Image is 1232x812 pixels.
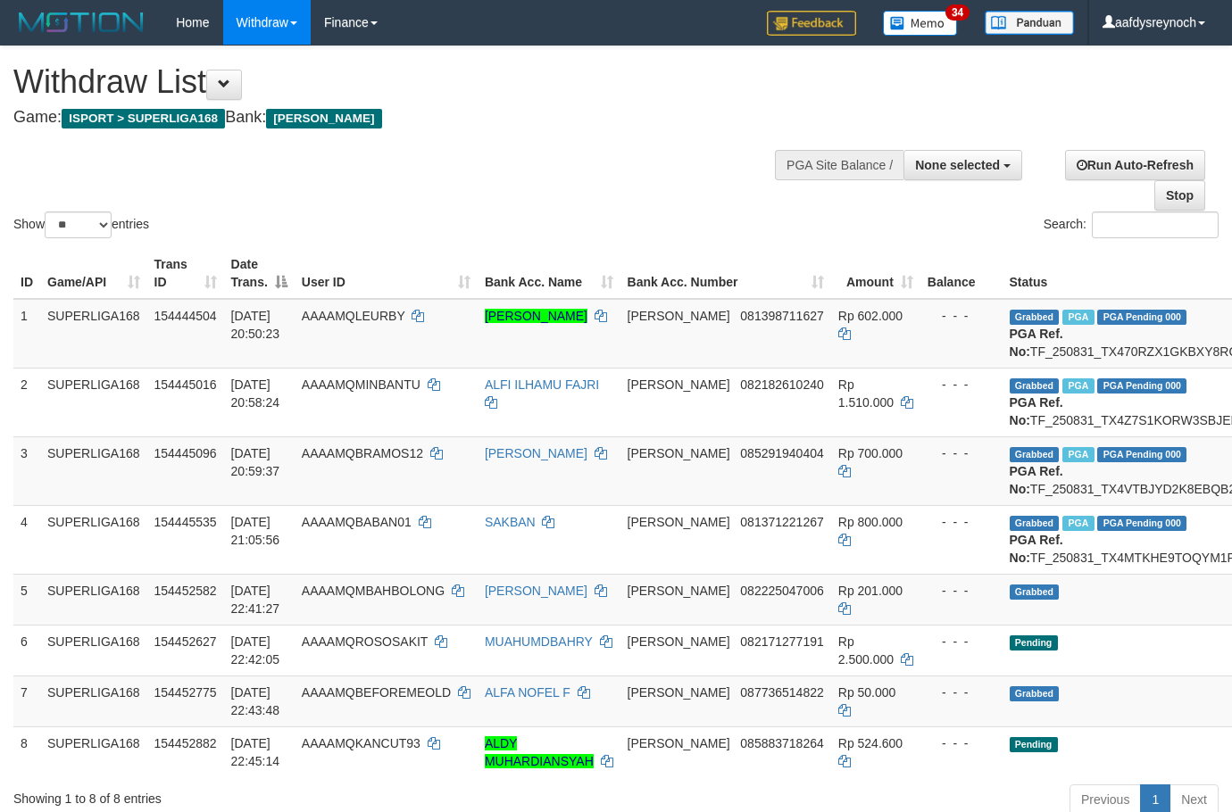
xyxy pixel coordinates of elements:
a: SAKBAN [485,515,536,529]
label: Show entries [13,211,149,238]
a: [PERSON_NAME] [485,584,587,598]
span: Rp 2.500.000 [838,634,894,667]
span: [DATE] 22:43:48 [231,685,280,717]
span: [PERSON_NAME] [266,109,381,128]
th: Trans ID: activate to sort column ascending [147,248,224,299]
span: Rp 50.000 [838,685,896,700]
span: [PERSON_NAME] [628,634,730,649]
img: MOTION_logo.png [13,9,149,36]
b: PGA Ref. No: [1010,327,1063,359]
span: PGA Pending [1097,310,1186,325]
span: AAAAMQKANCUT93 [302,736,420,750]
span: 154452627 [154,634,217,649]
h1: Withdraw List [13,64,803,100]
a: Stop [1154,180,1205,211]
th: ID [13,248,40,299]
th: Bank Acc. Number: activate to sort column ascending [620,248,831,299]
span: Copy 085291940404 to clipboard [740,446,823,460]
a: MUAHUMDBAHRY [485,634,593,649]
span: Copy 082182610240 to clipboard [740,377,823,392]
span: [DATE] 22:41:27 [231,584,280,616]
span: 154452582 [154,584,217,598]
span: ISPORT > SUPERLIGA168 [62,109,225,128]
span: [PERSON_NAME] [628,309,730,323]
span: PGA Pending [1097,447,1186,462]
span: AAAAMQBEFOREMEOLD [302,685,451,700]
div: - - - [928,684,995,701]
td: SUPERLIGA168 [40,574,147,625]
img: panduan.png [985,11,1074,35]
b: PGA Ref. No: [1010,464,1063,496]
td: 1 [13,299,40,369]
span: Rp 602.000 [838,309,903,323]
span: 154444504 [154,309,217,323]
span: [DATE] 22:42:05 [231,634,280,667]
span: None selected [915,158,1000,172]
span: Copy 087736514822 to clipboard [740,685,823,700]
td: 6 [13,625,40,675]
th: Amount: activate to sort column ascending [831,248,920,299]
span: 154445535 [154,515,217,529]
div: Showing 1 to 8 of 8 entries [13,783,500,808]
img: Button%20Memo.svg [883,11,958,36]
span: 154452882 [154,736,217,750]
div: - - - [928,582,995,600]
span: Copy 085883718264 to clipboard [740,736,823,750]
td: SUPERLIGA168 [40,726,147,777]
span: [DATE] 20:59:37 [231,446,280,478]
b: PGA Ref. No: [1010,533,1063,565]
td: 3 [13,436,40,505]
span: AAAAMQLEURBY [302,309,405,323]
span: AAAAMQBABAN01 [302,515,412,529]
a: [PERSON_NAME] [485,309,587,323]
span: 154452775 [154,685,217,700]
td: SUPERLIGA168 [40,505,147,574]
span: Rp 800.000 [838,515,903,529]
a: ALFA NOFEL F [485,685,570,700]
input: Search: [1092,211,1219,238]
td: SUPERLIGA168 [40,436,147,505]
span: Grabbed [1010,310,1060,325]
span: [DATE] 20:58:24 [231,377,280,410]
span: [PERSON_NAME] [628,685,730,700]
button: None selected [903,150,1022,180]
th: Balance [920,248,1003,299]
span: Grabbed [1010,686,1060,701]
span: Rp 1.510.000 [838,377,894,410]
h4: Game: Bank: [13,109,803,127]
span: Marked by aafheankoy [1062,378,1094,394]
td: 2 [13,368,40,436]
td: SUPERLIGA168 [40,368,147,436]
span: Rp 201.000 [838,584,903,598]
td: SUPERLIGA168 [40,299,147,369]
span: Pending [1010,635,1058,650]
span: PGA Pending [1097,516,1186,531]
span: [PERSON_NAME] [628,377,730,392]
span: [PERSON_NAME] [628,736,730,750]
span: Copy 081398711627 to clipboard [740,309,823,323]
span: PGA Pending [1097,378,1186,394]
th: Date Trans.: activate to sort column descending [224,248,295,299]
th: Bank Acc. Name: activate to sort column ascending [478,248,620,299]
span: 34 [945,4,970,21]
td: 7 [13,675,40,726]
a: ALDY MUHARDIANSYAH [485,736,594,768]
div: - - - [928,307,995,325]
div: PGA Site Balance / [775,150,903,180]
b: PGA Ref. No: [1010,395,1063,427]
span: Grabbed [1010,378,1060,394]
a: [PERSON_NAME] [485,446,587,460]
span: Grabbed [1010,584,1060,600]
span: 154445016 [154,377,217,392]
select: Showentries [45,211,112,238]
span: Pending [1010,737,1058,752]
span: Marked by aafheankoy [1062,447,1094,462]
div: - - - [928,376,995,394]
span: [DATE] 20:50:23 [231,309,280,341]
label: Search: [1044,211,1219,238]
span: Rp 700.000 [838,446,903,460]
th: User ID: activate to sort column ascending [295,248,478,299]
span: [DATE] 22:45:14 [231,736,280,768]
span: Grabbed [1010,516,1060,531]
span: AAAAMQMBAHBOLONG [302,584,445,598]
